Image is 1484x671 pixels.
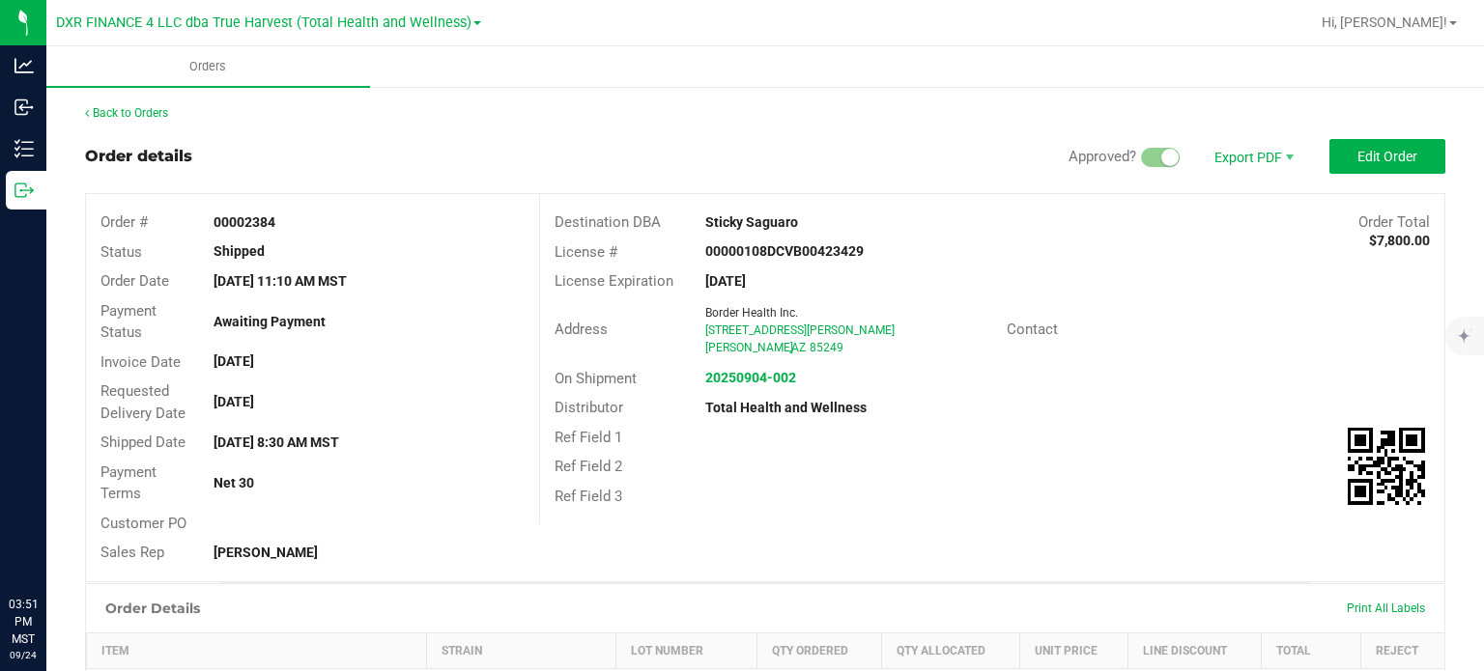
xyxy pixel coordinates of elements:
[100,272,169,290] span: Order Date
[163,58,252,75] span: Orders
[1348,428,1425,505] qrcode: 00002384
[100,243,142,261] span: Status
[616,632,757,668] th: Lot Number
[87,632,427,668] th: Item
[214,273,347,289] strong: [DATE] 11:10 AM MST
[1347,601,1425,615] span: Print All Labels
[100,433,185,451] span: Shipped Date
[9,596,38,648] p: 03:51 PM MST
[555,429,622,446] span: Ref Field 1
[214,545,318,560] strong: [PERSON_NAME]
[214,475,254,490] strong: Net 30
[1329,139,1445,174] button: Edit Order
[705,243,864,259] strong: 00000108DCVB00423429
[555,399,623,416] span: Distributor
[1360,632,1444,668] th: Reject
[214,434,339,450] strong: [DATE] 8:30 AM MST
[705,341,793,354] span: [PERSON_NAME]
[105,601,200,616] h1: Order Details
[1322,14,1447,30] span: Hi, [PERSON_NAME]!
[705,323,895,337] span: [STREET_ADDRESS][PERSON_NAME]
[881,632,1020,668] th: Qty Allocated
[1194,139,1310,174] li: Export PDF
[214,214,275,230] strong: 00002384
[214,314,326,329] strong: Awaiting Payment
[1261,632,1360,668] th: Total
[789,341,791,354] span: ,
[56,14,471,31] span: DXR FINANCE 4 LLC dba True Harvest (Total Health and Wellness)
[100,463,157,503] span: Payment Terms
[214,394,254,409] strong: [DATE]
[1128,632,1262,668] th: Line Discount
[19,517,77,574] iframe: Resource center
[57,514,80,537] iframe: Resource center unread badge
[85,145,192,168] div: Order details
[705,400,867,415] strong: Total Health and Wellness
[9,648,38,662] p: 09/24
[1348,428,1425,505] img: Scan me!
[14,56,34,75] inline-svg: Analytics
[100,544,164,561] span: Sales Rep
[810,341,843,354] span: 85249
[705,273,746,289] strong: [DATE]
[46,46,370,87] a: Orders
[14,98,34,117] inline-svg: Inbound
[555,213,661,231] span: Destination DBA
[555,458,622,475] span: Ref Field 2
[555,272,673,290] span: License Expiration
[214,243,265,259] strong: Shipped
[1358,213,1430,231] span: Order Total
[791,341,806,354] span: AZ
[100,382,185,422] span: Requested Delivery Date
[14,139,34,158] inline-svg: Inventory
[100,302,157,342] span: Payment Status
[100,213,148,231] span: Order #
[214,353,254,369] strong: [DATE]
[555,243,617,261] span: License #
[555,370,637,387] span: On Shipment
[85,106,168,120] a: Back to Orders
[1007,321,1058,338] span: Contact
[555,488,622,505] span: Ref Field 3
[555,321,608,338] span: Address
[705,214,798,230] strong: Sticky Saguaro
[1369,233,1430,248] strong: $7,800.00
[1020,632,1128,668] th: Unit Price
[705,370,796,385] a: 20250904-002
[1069,148,1136,165] span: Approved?
[14,181,34,200] inline-svg: Outbound
[100,515,186,532] span: Customer PO
[100,353,181,371] span: Invoice Date
[1357,149,1417,164] span: Edit Order
[705,306,798,320] span: Border Health Inc.
[427,632,616,668] th: Strain
[757,632,881,668] th: Qty Ordered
